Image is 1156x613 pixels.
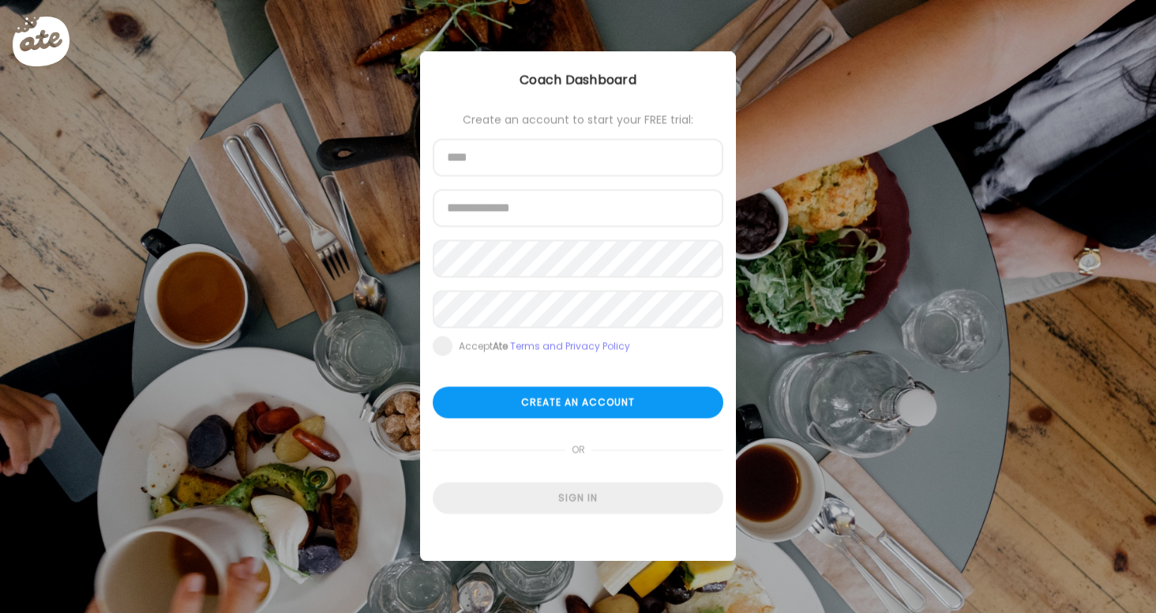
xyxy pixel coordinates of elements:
[433,114,723,126] div: Create an account to start your FREE trial:
[420,71,736,90] div: Coach Dashboard
[459,340,630,353] div: Accept
[433,387,723,419] div: Create an account
[493,340,508,353] b: Ate
[565,434,591,466] span: or
[510,340,630,353] a: Terms and Privacy Policy
[433,483,723,514] div: Sign in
